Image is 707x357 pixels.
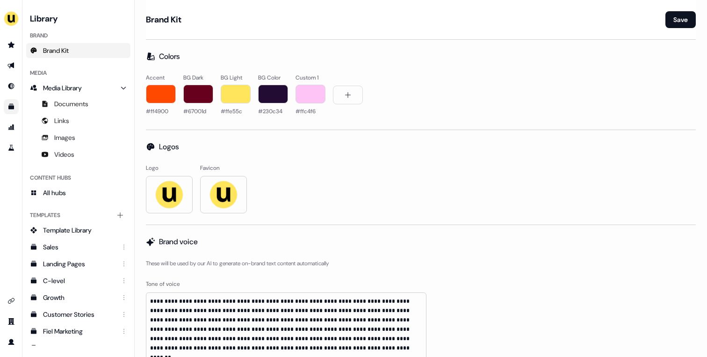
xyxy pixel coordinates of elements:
button: BG Color#230c34 [258,73,288,118]
a: Go to outbound experience [4,58,19,73]
div: C-level [43,276,115,285]
span: All hubs [43,188,66,197]
a: Brand Kit [26,43,130,58]
p: These will be used by our AI to generate on-brand text content automatically [146,259,696,268]
a: Go to attribution [4,120,19,135]
span: #ffe55c [221,107,242,115]
div: Linkedin [43,343,115,353]
span: Images [54,133,75,142]
button: Accent#ff4900 [146,73,176,118]
span: Media Library [43,83,82,93]
span: BG Light [221,73,242,81]
div: Templates [26,208,130,223]
button: BG Dark#67001d [183,73,213,118]
span: BG Dark [183,73,203,81]
a: Fiel Marketing [26,324,130,339]
span: #67001d [183,107,206,115]
span: #ff4900 [146,107,168,115]
a: Go to experiments [4,140,19,155]
a: Go to team [4,314,19,329]
button: BG Light#ffe55c [221,73,251,118]
h2: Logos [159,141,179,153]
span: Template Library [43,226,92,235]
div: Customer Stories [43,310,115,319]
span: Accent [146,73,165,81]
button: Save [665,11,696,28]
span: #ffc4f6 [296,107,316,115]
a: Go to Inbound [4,79,19,94]
a: Go to prospects [4,37,19,52]
a: Sales [26,240,130,255]
h2: Colors [159,51,180,62]
span: Favicon [200,164,220,172]
a: Media Library [26,80,130,95]
span: Logo [146,164,159,172]
a: Landing Pages [26,256,130,271]
span: Videos [54,150,74,159]
label: Tone of voice [146,279,426,289]
a: Documents [26,96,130,111]
a: Links [26,113,130,128]
div: Brand [26,28,130,43]
a: Linkedin [26,341,130,356]
span: Brand Kit [43,46,69,55]
span: #230c34 [258,107,282,115]
span: Custom 1 [296,73,318,81]
a: Videos [26,147,130,162]
div: Landing Pages [43,259,115,269]
h2: Brand voice [159,236,198,248]
a: Go to profile [4,335,19,350]
a: Images [26,130,130,145]
span: Links [54,116,69,125]
a: Customer Stories [26,307,130,322]
a: Template Library [26,223,130,238]
div: Sales [43,242,115,252]
a: Go to integrations [4,293,19,308]
span: BG Color [258,73,281,81]
div: Media [26,66,130,80]
div: Content Hubs [26,170,130,185]
span: Documents [54,99,88,109]
h3: Library [26,11,130,24]
div: Growth [43,293,115,302]
h1: Brand Kit [146,14,181,25]
a: Go to templates [4,99,19,114]
button: Custom 1#ffc4f6 [296,73,325,118]
a: Growth [26,290,130,305]
div: Fiel Marketing [43,327,115,336]
a: All hubs [26,185,130,200]
a: C-level [26,273,130,288]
